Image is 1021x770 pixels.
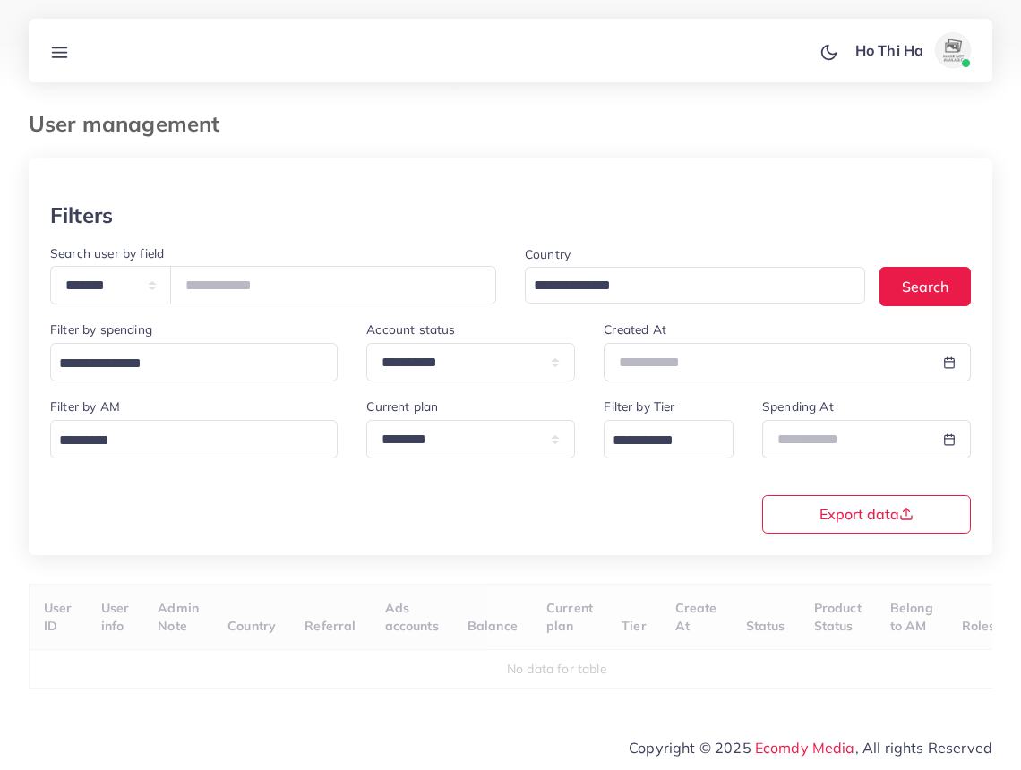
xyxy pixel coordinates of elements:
[755,739,855,757] a: Ecomdy Media
[50,202,113,228] h3: Filters
[50,244,164,262] label: Search user by field
[50,420,338,458] div: Search for option
[879,267,971,305] button: Search
[53,350,314,378] input: Search for option
[366,321,455,338] label: Account status
[366,398,438,415] label: Current plan
[525,267,865,304] div: Search for option
[604,321,666,338] label: Created At
[50,321,152,338] label: Filter by spending
[528,272,842,300] input: Search for option
[525,245,571,263] label: Country
[604,420,734,458] div: Search for option
[762,495,971,534] button: Export data
[845,32,978,68] a: Ho Thi Haavatar
[50,343,338,381] div: Search for option
[606,427,710,455] input: Search for option
[629,737,992,758] span: Copyright © 2025
[50,398,120,415] label: Filter by AM
[604,398,674,415] label: Filter by Tier
[29,111,234,137] h3: User management
[855,737,992,758] span: , All rights Reserved
[935,32,971,68] img: avatar
[855,39,923,61] p: Ho Thi Ha
[762,398,834,415] label: Spending At
[53,427,314,455] input: Search for option
[819,507,914,521] span: Export data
